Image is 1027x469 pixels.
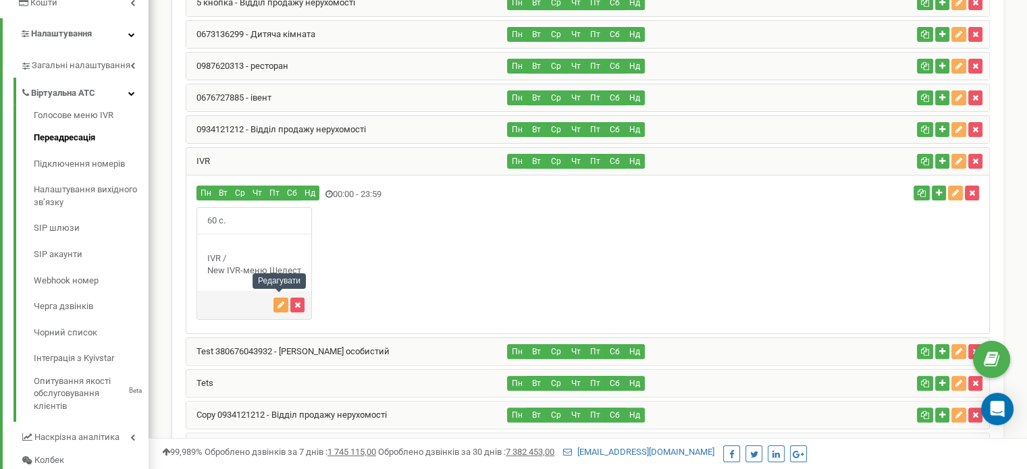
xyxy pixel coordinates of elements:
[605,344,625,359] button: Сб
[546,122,567,137] button: Ср
[546,344,567,359] button: Ср
[527,90,547,105] button: Вт
[507,376,527,391] button: Пн
[378,447,554,457] span: Оброблено дзвінків за 30 днів :
[625,376,645,391] button: Нд
[527,59,547,74] button: Вт
[527,154,547,169] button: Вт
[507,344,527,359] button: Пн
[186,29,315,39] a: 0673136299 - Дитяча кімната
[605,408,625,422] button: Сб
[625,59,645,74] button: Нд
[625,27,645,42] button: Нд
[186,186,722,204] div: 00:00 - 23:59
[566,122,586,137] button: Чт
[605,59,625,74] button: Сб
[215,186,232,200] button: Вт
[265,186,284,200] button: Пт
[527,122,547,137] button: Вт
[20,422,149,449] a: Наскрізна аналітика
[34,125,149,151] a: Переадресація
[507,27,527,42] button: Пн
[566,376,586,391] button: Чт
[507,154,527,169] button: Пн
[563,447,714,457] a: [EMAIL_ADDRESS][DOMAIN_NAME]
[507,59,527,74] button: Пн
[605,154,625,169] button: Сб
[527,408,547,422] button: Вт
[34,151,149,177] a: Підключення номерів
[585,408,606,422] button: Пт
[546,376,567,391] button: Ср
[34,372,149,413] a: Опитування якості обслуговування клієнтівBeta
[625,408,645,422] button: Нд
[300,186,319,200] button: Нд
[186,378,213,388] a: Tets
[186,61,288,71] a: 0987620313 - ресторан
[546,90,567,105] button: Ср
[546,154,567,169] button: Ср
[507,122,527,137] button: Пн
[20,50,149,78] a: Загальні налаштування
[566,27,586,42] button: Чт
[186,124,366,134] a: 0934121212 - Відділ продажу нерухомості
[625,344,645,359] button: Нд
[585,122,606,137] button: Пт
[34,177,149,215] a: Налаштування вихідного зв’язку
[34,294,149,320] a: Черга дзвінків
[32,59,130,72] span: Загальні налаштування
[585,90,606,105] button: Пт
[327,447,376,457] u: 1 745 115,00
[981,393,1013,425] div: Open Intercom Messenger
[566,344,586,359] button: Чт
[527,344,547,359] button: Вт
[34,242,149,268] a: SIP акаунти
[196,186,215,200] button: Пн
[34,109,149,126] a: Голосове меню IVR
[605,90,625,105] button: Сб
[186,346,390,356] a: Test 380676043932 - [PERSON_NAME] особистий
[34,454,64,467] span: Колбек
[3,18,149,50] a: Налаштування
[186,92,271,103] a: 0676727885 - івент
[248,186,266,200] button: Чт
[546,27,567,42] button: Ср
[34,346,149,372] a: Інтеграція з Kyivstar
[566,154,586,169] button: Чт
[205,447,376,457] span: Оброблено дзвінків за 7 днів :
[566,408,586,422] button: Чт
[605,122,625,137] button: Сб
[605,27,625,42] button: Сб
[253,273,306,289] div: Редагувати
[506,447,554,457] u: 7 382 453,00
[20,78,149,105] a: Віртуальна АТС
[162,447,203,457] span: 99,989%
[546,408,567,422] button: Ср
[625,122,645,137] button: Нд
[566,90,586,105] button: Чт
[585,27,606,42] button: Пт
[283,186,301,200] button: Сб
[507,408,527,422] button: Пн
[625,154,645,169] button: Нд
[585,376,606,391] button: Пт
[34,320,149,346] a: Чорний список
[197,252,311,277] div: IVR / New IVR-меню Шелест
[585,344,606,359] button: Пт
[585,59,606,74] button: Пт
[585,154,606,169] button: Пт
[186,410,387,420] a: Copy 0934121212 - Відділ продажу нерухомості
[31,28,92,38] span: Налаштування
[527,376,547,391] button: Вт
[186,156,210,166] a: IVR
[546,59,567,74] button: Ср
[34,268,149,294] a: Webhook номер
[507,90,527,105] button: Пн
[566,59,586,74] button: Чт
[34,431,120,444] span: Наскрізна аналітика
[231,186,249,200] button: Ср
[31,87,95,100] span: Віртуальна АТС
[605,376,625,391] button: Сб
[527,27,547,42] button: Вт
[197,208,236,234] span: 60 с.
